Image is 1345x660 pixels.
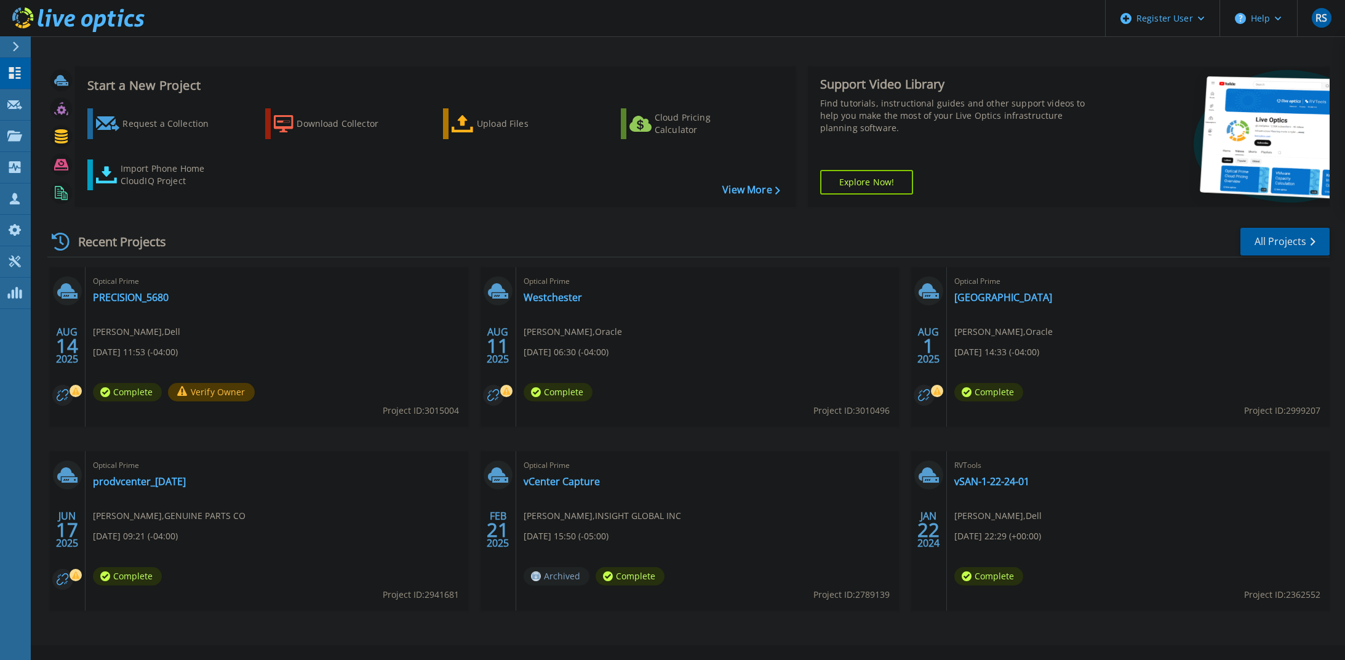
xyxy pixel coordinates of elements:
a: vCenter Capture [524,475,600,488]
span: Archived [524,567,589,586]
a: View More [722,184,780,196]
span: Optical Prime [524,459,892,472]
span: Project ID: 2789139 [813,588,890,602]
a: [GEOGRAPHIC_DATA] [954,291,1052,304]
span: [DATE] 06:30 (-04:00) [524,345,609,359]
span: [PERSON_NAME] , Dell [954,509,1042,523]
span: Complete [93,383,162,401]
a: All Projects [1240,228,1330,256]
span: Optical Prime [93,275,461,288]
div: AUG 2025 [917,323,940,368]
a: Cloud Pricing Calculator [621,108,758,139]
span: 17 [56,525,78,535]
span: RS [1315,13,1327,23]
span: [DATE] 14:33 (-04:00) [954,345,1039,359]
div: Request a Collection [122,111,221,136]
a: PRECISION_5680 [93,291,169,304]
span: [PERSON_NAME] , Dell [93,325,180,339]
span: Complete [596,567,665,586]
div: AUG 2025 [486,323,509,368]
a: Explore Now! [820,170,914,195]
div: Cloud Pricing Calculator [655,111,753,136]
span: Complete [93,567,162,586]
div: JUN 2025 [55,507,79,552]
div: Download Collector [297,111,395,136]
a: Request a Collection [87,108,225,139]
button: Verify Owner [168,383,255,401]
span: Project ID: 2999207 [1244,404,1320,417]
span: Complete [954,383,1023,401]
div: Upload Files [477,111,575,136]
a: Download Collector [265,108,402,139]
span: [DATE] 22:29 (+00:00) [954,529,1041,543]
span: Optical Prime [93,459,461,472]
span: 21 [487,525,509,535]
a: vSAN-1-22-24-01 [954,475,1029,488]
div: JAN 2024 [917,507,940,552]
div: Import Phone Home CloudIQ Project [121,163,217,187]
span: 1 [923,340,934,351]
a: Upload Files [443,108,580,139]
h3: Start a New Project [87,79,780,92]
span: [DATE] 11:53 (-04:00) [93,345,178,359]
div: AUG 2025 [55,323,79,368]
span: Project ID: 3015004 [383,404,459,417]
span: [PERSON_NAME] , GENUINE PARTS CO [93,509,245,523]
div: Find tutorials, instructional guides and other support videos to help you make the most of your L... [820,97,1088,134]
a: Westchester [524,291,582,304]
a: prodvcenter_[DATE] [93,475,186,488]
span: [DATE] 09:21 (-04:00) [93,529,178,543]
div: FEB 2025 [486,507,509,552]
span: Complete [524,383,593,401]
span: [PERSON_NAME] , Oracle [524,325,622,339]
span: 11 [487,340,509,351]
span: 22 [917,525,940,535]
span: Optical Prime [954,275,1322,288]
div: Recent Projects [47,227,183,257]
span: RVTools [954,459,1322,472]
span: Optical Prime [524,275,892,288]
span: 14 [56,340,78,351]
div: Support Video Library [820,76,1088,92]
span: [PERSON_NAME] , Oracle [954,325,1053,339]
span: Project ID: 3010496 [813,404,890,417]
span: Complete [954,567,1023,586]
span: Project ID: 2362552 [1244,588,1320,602]
span: Project ID: 2941681 [383,588,459,602]
span: [DATE] 15:50 (-05:00) [524,529,609,543]
span: [PERSON_NAME] , INSIGHT GLOBAL INC [524,509,681,523]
